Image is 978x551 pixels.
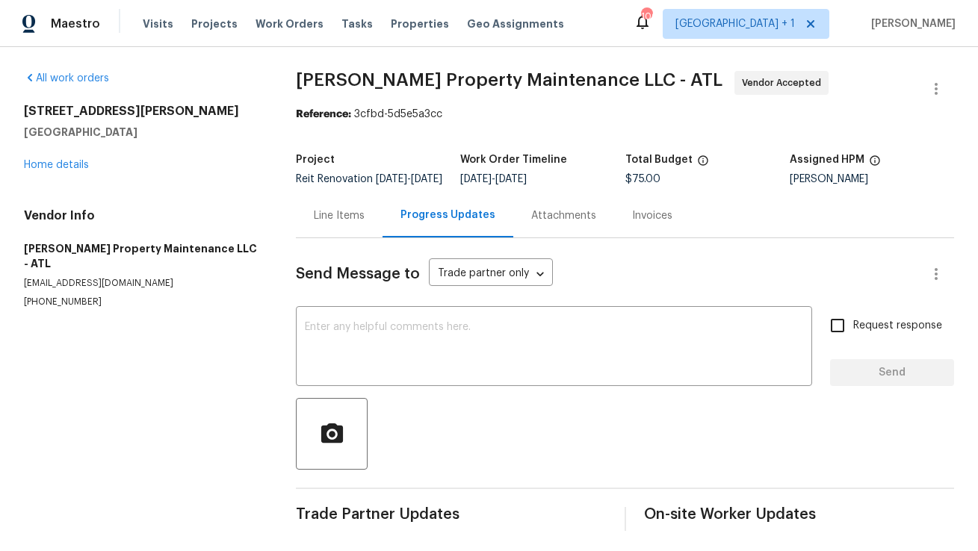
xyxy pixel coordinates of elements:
[429,262,553,287] div: Trade partner only
[391,16,449,31] span: Properties
[411,174,442,184] span: [DATE]
[869,155,881,174] span: The hpm assigned to this work order.
[24,208,260,223] h4: Vendor Info
[644,507,955,522] span: On-site Worker Updates
[51,16,100,31] span: Maestro
[296,174,442,184] span: Reit Renovation
[697,155,709,174] span: The total cost of line items that have been proposed by Opendoor. This sum includes line items th...
[24,125,260,140] h5: [GEOGRAPHIC_DATA]
[625,155,693,165] h5: Total Budget
[341,19,373,29] span: Tasks
[296,107,954,122] div: 3cfbd-5d5e5a3cc
[790,174,954,184] div: [PERSON_NAME]
[467,16,564,31] span: Geo Assignments
[853,318,942,334] span: Request response
[296,71,722,89] span: [PERSON_NAME] Property Maintenance LLC - ATL
[143,16,173,31] span: Visits
[865,16,956,31] span: [PERSON_NAME]
[296,267,420,281] span: Send Message to
[400,208,495,222] div: Progress Updates
[632,208,672,223] div: Invoices
[296,507,607,522] span: Trade Partner Updates
[790,155,864,165] h5: Assigned HPM
[24,241,260,271] h5: [PERSON_NAME] Property Maintenance LLC - ATL
[314,208,365,223] div: Line Items
[460,174,492,184] span: [DATE]
[376,174,442,184] span: -
[625,174,660,184] span: $75.00
[296,155,335,165] h5: Project
[460,155,567,165] h5: Work Order Timeline
[24,160,89,170] a: Home details
[495,174,527,184] span: [DATE]
[376,174,407,184] span: [DATE]
[296,109,351,119] b: Reference:
[460,174,527,184] span: -
[531,208,596,223] div: Attachments
[24,296,260,308] p: [PHONE_NUMBER]
[191,16,238,31] span: Projects
[742,75,827,90] span: Vendor Accepted
[675,16,795,31] span: [GEOGRAPHIC_DATA] + 1
[24,73,109,84] a: All work orders
[24,277,260,290] p: [EMAIL_ADDRESS][DOMAIN_NAME]
[256,16,324,31] span: Work Orders
[641,9,652,24] div: 106
[24,104,260,119] h2: [STREET_ADDRESS][PERSON_NAME]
